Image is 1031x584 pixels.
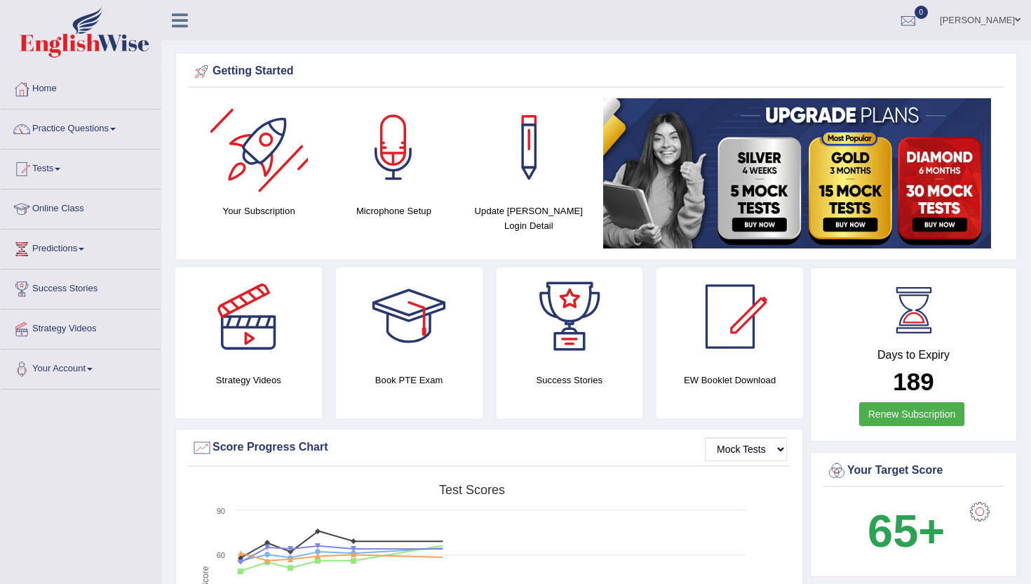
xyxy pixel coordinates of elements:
div: Getting Started [191,61,1001,82]
a: Practice Questions [1,109,161,145]
div: Your Target Score [826,460,1001,482]
b: 189 [893,368,934,395]
h4: Days to Expiry [826,349,1001,361]
h4: Success Stories [497,373,643,387]
text: 60 [217,551,225,559]
text: 90 [217,507,225,515]
h4: Update [PERSON_NAME] Login Detail [469,204,589,233]
span: 0 [915,6,929,19]
h4: Strategy Videos [175,373,322,387]
a: Predictions [1,230,161,265]
h4: Book PTE Exam [336,373,483,387]
tspan: Test scores [439,483,505,497]
a: Tests [1,150,161,185]
b: 65+ [868,505,945,557]
a: Home [1,69,161,105]
a: Strategy Videos [1,310,161,345]
a: Online Class [1,190,161,225]
h4: Your Subscription [198,204,319,218]
a: Success Stories [1,270,161,305]
h4: Microphone Setup [333,204,454,218]
h4: EW Booklet Download [656,373,803,387]
a: Renew Subscription [859,402,965,426]
div: Score Progress Chart [191,437,787,458]
a: Your Account [1,350,161,385]
img: small5.jpg [603,98,991,248]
